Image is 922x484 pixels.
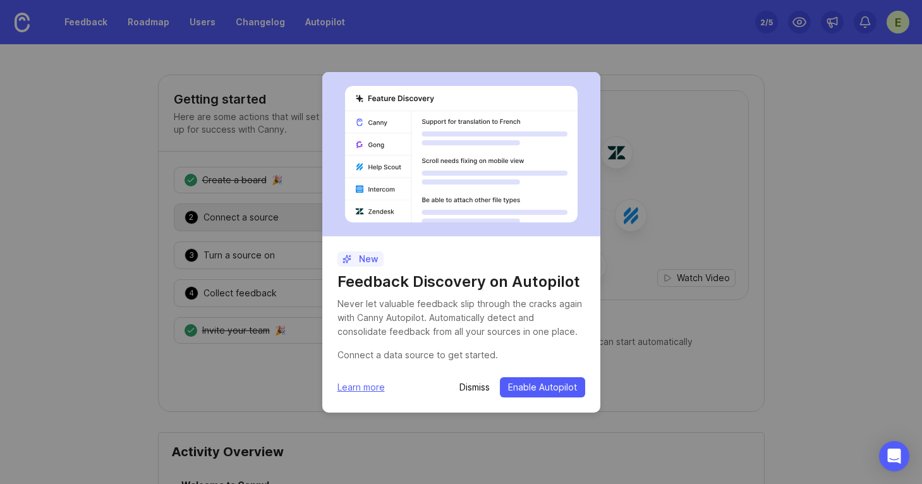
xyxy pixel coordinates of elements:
[500,377,585,397] button: Enable Autopilot
[508,381,577,394] span: Enable Autopilot
[337,297,585,339] div: Never let valuable feedback slip through the cracks again with Canny Autopilot. Automatically det...
[879,441,909,471] div: Open Intercom Messenger
[459,381,490,394] button: Dismiss
[343,253,379,265] p: New
[337,380,385,394] a: Learn more
[337,348,585,362] div: Connect a data source to get started.
[345,86,578,222] img: autopilot-456452bdd303029aca878276f8eef889.svg
[337,272,585,292] h1: Feedback Discovery on Autopilot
